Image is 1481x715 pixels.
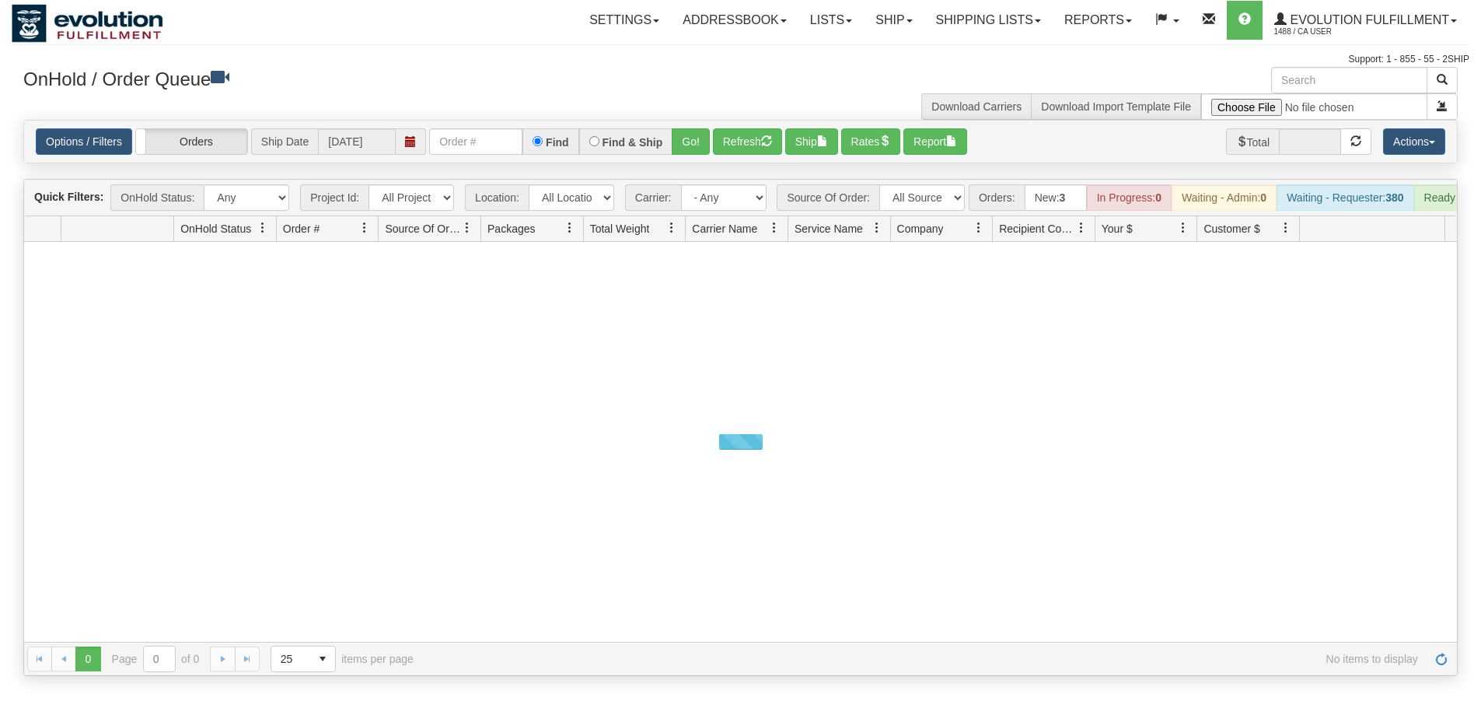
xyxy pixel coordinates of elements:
strong: 3 [1060,191,1066,204]
a: Order # filter column settings [351,215,378,241]
a: Lists [798,1,864,40]
div: In Progress: [1087,184,1172,211]
div: New: [1025,184,1087,211]
div: Waiting - Requester: [1277,184,1413,211]
a: Service Name filter column settings [864,215,890,241]
a: Packages filter column settings [557,215,583,241]
label: Find [546,137,569,148]
a: Addressbook [671,1,798,40]
button: Report [903,128,967,155]
a: Customer $ filter column settings [1273,215,1299,241]
span: Ship Date [251,128,318,155]
a: Your $ filter column settings [1170,215,1196,241]
span: Order # [283,221,320,237]
a: Carrier Name filter column settings [761,215,788,241]
a: Download Import Template File [1041,100,1191,113]
span: Source Of Order [385,221,461,237]
button: Search [1427,67,1458,93]
span: Page sizes drop down [271,646,336,672]
button: Actions [1383,128,1445,155]
span: No items to display [435,653,1418,665]
span: select [310,647,335,671]
span: Service Name [795,221,863,237]
a: Ship [864,1,924,40]
a: Company filter column settings [966,215,992,241]
input: Order # [429,128,522,155]
button: Go! [672,128,710,155]
a: Options / Filters [36,128,132,155]
span: Packages [487,221,535,237]
a: Download Carriers [931,100,1022,113]
a: Shipping lists [924,1,1053,40]
a: OnHold Status filter column settings [250,215,276,241]
span: 25 [281,651,301,667]
iframe: chat widget [1445,278,1479,436]
span: 1488 / CA User [1274,24,1391,40]
span: Recipient Country [999,221,1075,237]
span: Location: [465,184,529,211]
div: grid toolbar [24,180,1457,216]
button: Rates [841,128,901,155]
button: Refresh [713,128,782,155]
input: Import [1201,93,1427,120]
span: OnHold Status: [110,184,204,211]
a: Source Of Order filter column settings [454,215,480,241]
strong: 0 [1260,191,1266,204]
input: Search [1271,67,1427,93]
span: Page of 0 [112,646,200,672]
label: Quick Filters: [34,189,103,205]
strong: 0 [1155,191,1161,204]
a: Recipient Country filter column settings [1068,215,1095,241]
span: Source Of Order: [777,184,879,211]
button: Ship [785,128,838,155]
strong: 380 [1385,191,1403,204]
span: Carrier Name [692,221,757,237]
span: Total [1226,128,1280,155]
span: Total Weight [590,221,650,237]
a: Settings [578,1,671,40]
h3: OnHold / Order Queue [23,67,729,89]
img: logo1488.jpg [12,4,163,43]
span: Evolution Fulfillment [1287,13,1449,26]
span: OnHold Status [180,221,251,237]
span: Company [897,221,944,237]
span: Orders: [969,184,1025,211]
label: Orders [136,129,247,154]
span: Your $ [1102,221,1133,237]
span: Project Id: [300,184,369,211]
div: Support: 1 - 855 - 55 - 2SHIP [12,53,1469,66]
span: Customer $ [1203,221,1259,237]
a: Refresh [1429,647,1454,671]
a: Evolution Fulfillment 1488 / CA User [1263,1,1469,40]
span: Page 0 [75,647,100,671]
label: Find & Ship [603,137,663,148]
span: items per page [271,646,414,672]
a: Reports [1053,1,1144,40]
div: Waiting - Admin: [1172,184,1277,211]
a: Total Weight filter column settings [658,215,685,241]
span: Carrier: [625,184,681,211]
